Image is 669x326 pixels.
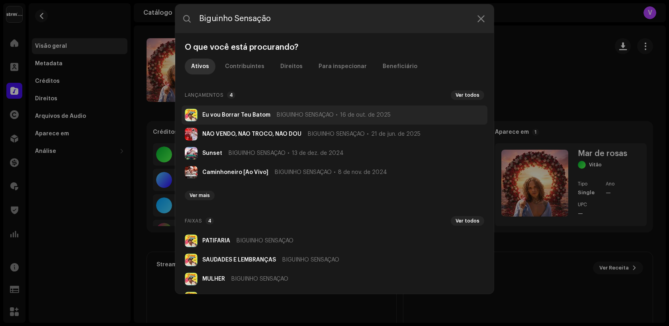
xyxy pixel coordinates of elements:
strong: NÃO VENDO, NÃO TROCO, NÃO DOU [202,131,301,137]
strong: Caminhoneiro [Ao Vivo] [202,169,268,176]
span: BIGUINHO SENSAÇÃO [277,112,334,118]
img: 0d9a8575-a221-4da5-8a2f-6ae63b33d46e [185,234,198,247]
button: Ver todos [451,90,484,100]
strong: Eu vou Borrar Teu Batom [202,112,270,118]
p-badge: 4 [227,92,235,99]
div: Para inspecionar [319,59,367,74]
span: Ver todos [456,92,479,98]
strong: PATIFARIA [202,238,230,244]
span: BIGUINHO SENSAÇÃO [282,257,339,263]
span: BIGUINHO SENSAÇÃO [231,276,288,282]
strong: Sunset [202,150,222,156]
strong: SAUDADES E LEMBRANÇAS [202,257,276,263]
div: Beneficiário [383,59,417,74]
span: Lançamentos [185,90,224,100]
button: Ver mais [185,191,215,200]
span: Faixas [185,216,202,226]
img: 0d9a8575-a221-4da5-8a2f-6ae63b33d46e [185,273,198,285]
img: 0d9a8575-a221-4da5-8a2f-6ae63b33d46e [185,109,198,121]
span: 16 de out. de 2025 [340,112,391,118]
input: Pesquisa [175,4,494,33]
div: O que você está procurando? [182,43,487,52]
img: 48b830ff-27fe-4227-a949-b9e51ea5ffb5 [185,166,198,179]
div: Direitos [280,59,303,74]
span: 13 de dez. de 2024 [292,150,344,156]
span: Ver mais [190,192,210,199]
div: Ativos [191,59,209,74]
span: 21 de jun. de 2025 [371,131,421,137]
span: 8 de nov. de 2024 [338,169,387,176]
img: f3dd39c1-62c4-4ff1-80ed-e011535acff9 [185,147,198,160]
span: BIGUINHO SENSAÇÃO [237,238,293,244]
span: BIGUINHO SENSAÇÃO [229,150,286,156]
strong: MULHER [202,276,225,282]
span: Ver todos [456,218,479,224]
img: 6986fb8c-743f-4cfb-8ce0-1246dedd34d6 [185,128,198,141]
p-badge: 4 [205,217,214,224]
img: 0d9a8575-a221-4da5-8a2f-6ae63b33d46e [185,254,198,266]
span: BIGUINHO SENSAÇÃO [308,131,365,137]
span: BIGUINHO SENSAÇÃO [275,169,332,176]
div: Contribuintes [225,59,264,74]
img: 0d9a8575-a221-4da5-8a2f-6ae63b33d46e [185,292,198,305]
button: Ver todos [451,216,484,226]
